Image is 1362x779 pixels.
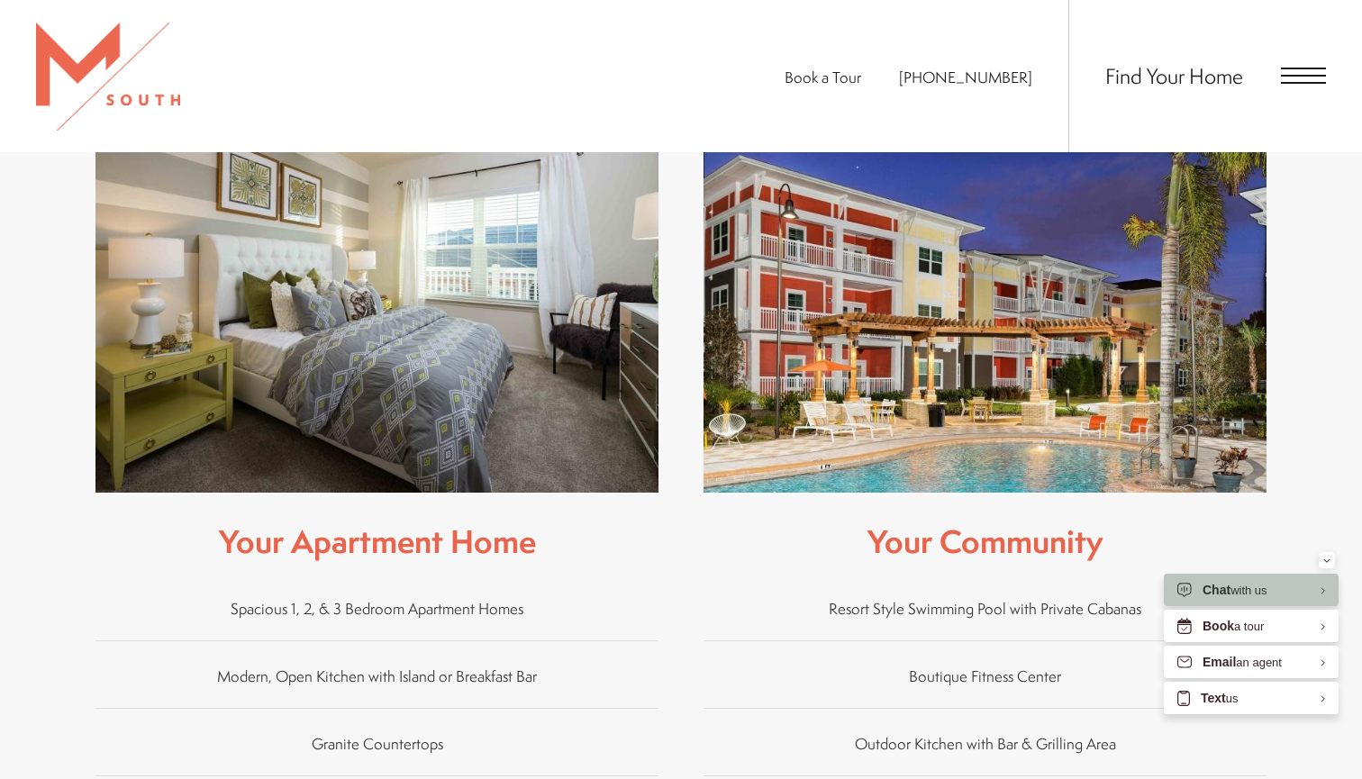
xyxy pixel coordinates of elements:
[909,666,1061,686] span: Boutique Fitness Center
[217,666,537,686] span: Modern, Open Kitchen with Island or Breakfast Bar
[312,733,443,754] span: Granite Countertops
[899,67,1032,87] a: Call Us at 813-570-8014
[899,67,1032,87] span: [PHONE_NUMBER]
[95,140,658,493] img: Bedroom options to fit every lifestyle
[785,67,861,87] a: Book a Tour
[1281,68,1326,84] button: Open Menu
[95,493,658,574] h2: Your Apartment Home
[231,597,523,618] span: Spacious 1, 2, & 3 Bedroom Apartment Homes
[855,733,1116,754] span: Outdoor Kitchen with Bar & Grilling Area
[704,493,1267,574] h2: Your Community
[704,140,1267,493] img: The essence of exceptional living
[36,23,180,131] img: MSouth
[1105,61,1243,90] a: Find Your Home
[829,597,1141,618] span: Resort Style Swimming Pool with Private Cabanas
